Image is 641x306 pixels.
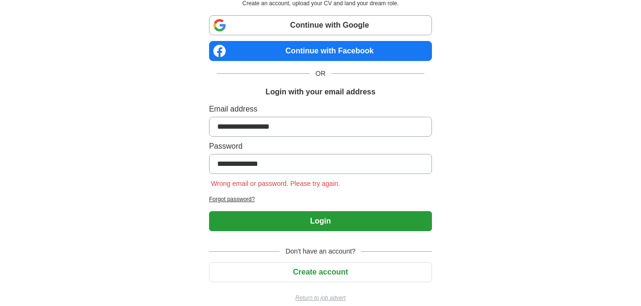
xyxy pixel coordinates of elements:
label: Email address [209,103,432,115]
h1: Login with your email address [265,86,375,98]
span: Don't have an account? [280,246,361,256]
label: Password [209,141,432,152]
button: Login [209,211,432,231]
span: OR [310,69,331,79]
a: Continue with Google [209,15,432,35]
a: Continue with Facebook [209,41,432,61]
button: Create account [209,262,432,282]
a: Create account [209,268,432,276]
a: Forgot password? [209,195,432,204]
a: Return to job advert [209,294,432,302]
span: Wrong email or password. Please try again. [209,180,342,187]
